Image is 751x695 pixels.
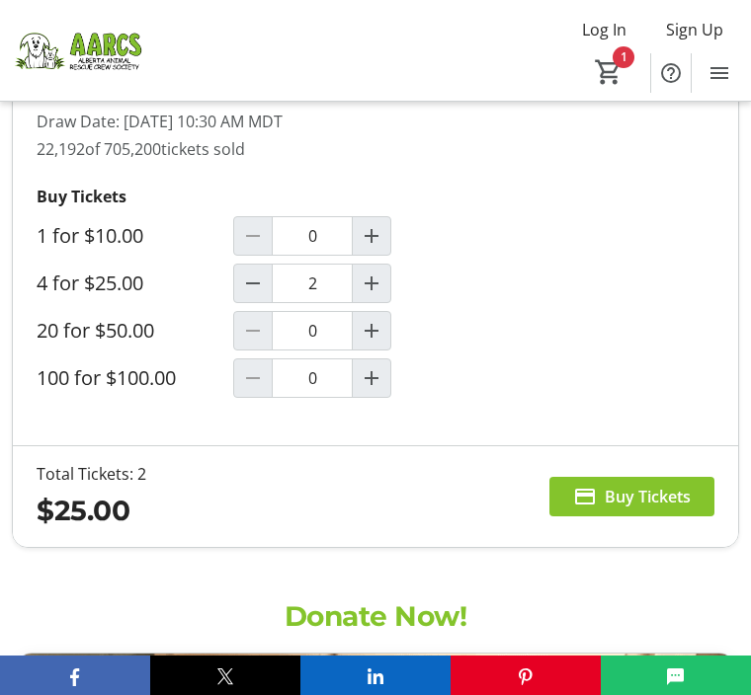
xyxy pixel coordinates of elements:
button: Increment by one [353,265,390,302]
button: Decrement by one [234,265,272,302]
button: Help [651,53,691,93]
label: 100 for $100.00 [37,366,176,390]
p: 22,192 tickets sold [37,137,627,161]
button: Pinterest [451,656,601,695]
span: Sign Up [666,18,723,41]
label: 1 for $10.00 [37,224,143,248]
h2: Donate Now! [16,595,735,637]
button: Log In [566,14,642,45]
button: Increment by one [353,359,390,397]
button: SMS [601,656,751,695]
button: X [150,656,300,695]
button: Sign Up [650,14,739,45]
button: Buy Tickets [549,477,714,516]
button: Menu [700,53,739,93]
button: Increment by one [353,312,390,349]
strong: Buy Tickets [37,186,126,207]
span: of 705,200 [85,138,161,160]
button: Increment by one [353,217,390,255]
div: Total Tickets: 2 [37,462,146,486]
div: $25.00 [37,490,146,531]
label: 4 for $25.00 [37,271,143,295]
img: Alberta Animal Rescue Crew Society's Logo [12,14,143,88]
label: 20 for $50.00 [37,319,154,343]
p: Draw Date: [DATE] 10:30 AM MDT [37,110,627,133]
button: LinkedIn [300,656,451,695]
span: Log In [582,18,626,41]
button: Cart [591,54,626,90]
span: Buy Tickets [605,485,691,508]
